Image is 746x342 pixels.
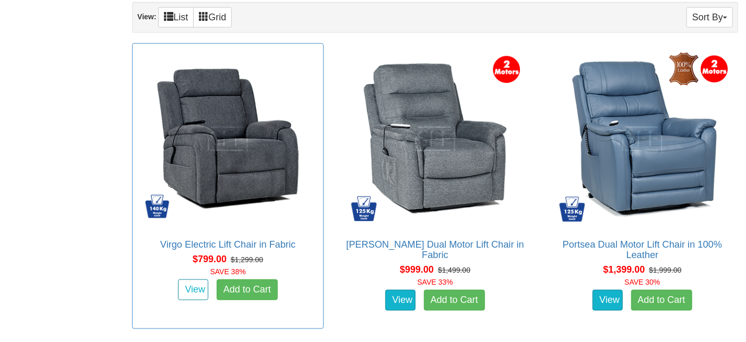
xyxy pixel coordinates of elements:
[193,7,232,28] a: Grid
[158,7,194,28] a: List
[137,13,156,21] strong: View:
[346,239,524,260] a: [PERSON_NAME] Dual Motor Lift Chair in Fabric
[624,278,660,286] font: SAVE 30%
[686,7,733,28] button: Sort By
[210,267,246,276] font: SAVE 38%
[345,49,525,229] img: Bristow Dual Motor Lift Chair in Fabric
[631,290,692,311] a: Add to Cart
[138,49,318,229] img: Virgo Electric Lift Chair in Fabric
[400,264,434,275] span: $999.00
[217,279,278,300] a: Add to Cart
[649,266,681,274] del: $1,999.00
[417,278,453,286] font: SAVE 33%
[160,239,295,250] a: Virgo Electric Lift Chair in Fabric
[231,255,263,264] del: $1,299.00
[552,49,732,229] img: Portsea Dual Motor Lift Chair in 100% Leather
[603,264,645,275] span: $1,399.00
[438,266,470,274] del: $1,499.00
[385,290,416,311] a: View
[424,290,485,311] a: Add to Cart
[193,254,227,264] span: $799.00
[563,239,722,260] a: Portsea Dual Motor Lift Chair in 100% Leather
[593,290,623,311] a: View
[178,279,208,300] a: View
